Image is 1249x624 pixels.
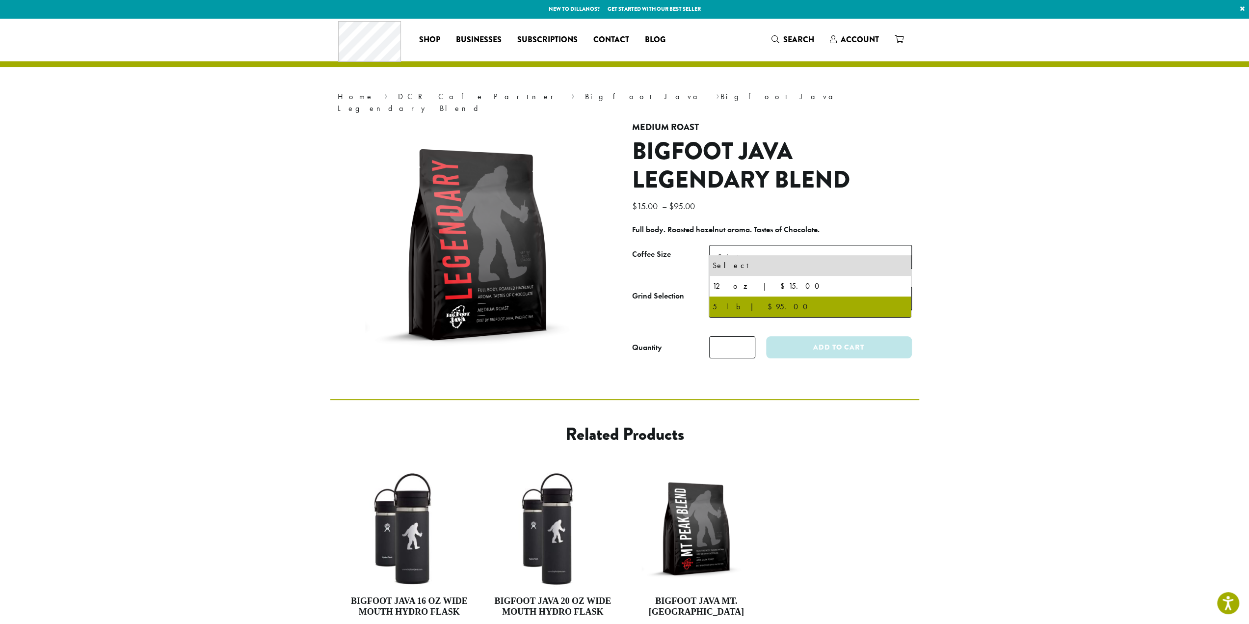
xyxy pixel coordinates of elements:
[585,91,705,102] a: Bigfoot Java
[632,289,709,303] label: Grind Selection
[632,200,660,212] bdi: 15.00
[398,91,560,102] a: DCR Cafe Partner
[409,424,840,445] h2: Related products
[632,200,637,212] span: $
[709,255,911,276] li: Select
[632,122,912,133] h4: Medium Roast
[350,469,469,624] a: Bigfoot Java 16 oz Wide Mouth Hydro Flask
[384,87,388,103] span: ›
[764,31,822,48] a: Search
[766,336,911,358] button: Add to cart
[350,469,469,589] img: LO2863-BFJ-Hydro-Flask-16oz-WM-wFlex-Sip-Lid-Black-300x300.jpg
[411,32,448,48] a: Shop
[608,5,701,13] a: Get started with our best seller
[571,87,575,103] span: ›
[712,299,908,314] div: 5 lb | $95.00
[593,34,629,46] span: Contact
[669,200,697,212] bdi: 95.00
[350,596,469,617] h4: Bigfoot Java 16 oz Wide Mouth Hydro Flask
[493,469,612,624] a: Bigfoot Java 20 oz Wide Mouth Hydro Flask
[841,34,879,45] span: Account
[645,34,665,46] span: Blog
[338,91,912,114] nav: Breadcrumb
[669,200,674,212] span: $
[456,34,502,46] span: Businesses
[637,469,756,589] img: BFJ_MtPeak_12oz-300x300.png
[632,247,709,262] label: Coffee Size
[493,596,612,617] h4: Bigfoot Java 20 oz Wide Mouth Hydro Flask
[783,34,814,45] span: Search
[338,91,374,102] a: Home
[716,87,719,103] span: ›
[709,336,755,358] input: Product quantity
[637,596,756,617] h4: Bigfoot Java Mt. [GEOGRAPHIC_DATA]
[712,279,908,294] div: 12 oz | $15.00
[632,224,820,235] b: Full body. Roasted hazelnut aroma. Tastes of Chocolate.
[632,137,912,194] h1: Bigfoot Java Legendary Blend
[637,469,756,624] a: Bigfoot Java Mt. [GEOGRAPHIC_DATA]
[419,34,440,46] span: Shop
[709,245,912,269] span: Select
[714,247,748,267] span: Select
[517,34,578,46] span: Subscriptions
[632,342,662,353] div: Quantity
[493,469,612,589] img: LO2867-BFJ-Hydro-Flask-20oz-WM-wFlex-Sip-Lid-Black-300x300.jpg
[662,200,667,212] span: –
